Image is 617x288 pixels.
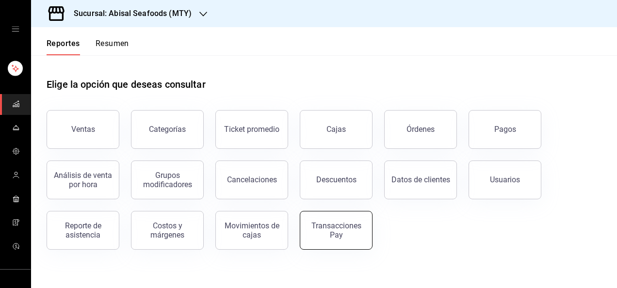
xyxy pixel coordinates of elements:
[47,211,119,250] button: Reporte de asistencia
[224,125,279,134] div: Ticket promedio
[300,211,373,250] button: Transacciones Pay
[300,160,373,199] button: Descuentos
[12,25,19,33] button: open drawer
[215,110,288,149] button: Ticket promedio
[47,160,119,199] button: Análisis de venta por hora
[47,39,80,55] button: Reportes
[391,175,450,184] div: Datos de clientes
[137,171,197,189] div: Grupos modificadores
[53,171,113,189] div: Análisis de venta por hora
[494,125,516,134] div: Pagos
[53,221,113,240] div: Reporte de asistencia
[326,124,346,135] div: Cajas
[137,221,197,240] div: Costos y márgenes
[131,160,204,199] button: Grupos modificadores
[227,175,277,184] div: Cancelaciones
[215,211,288,250] button: Movimientos de cajas
[316,175,357,184] div: Descuentos
[131,110,204,149] button: Categorías
[469,110,541,149] button: Pagos
[47,39,129,55] div: navigation tabs
[384,160,457,199] button: Datos de clientes
[490,175,520,184] div: Usuarios
[306,221,366,240] div: Transacciones Pay
[469,160,541,199] button: Usuarios
[406,125,435,134] div: Órdenes
[131,211,204,250] button: Costos y márgenes
[149,125,186,134] div: Categorías
[66,8,192,19] h3: Sucursal: Abisal Seafoods (MTY)
[47,77,206,92] h1: Elige la opción que deseas consultar
[215,160,288,199] button: Cancelaciones
[300,110,373,149] a: Cajas
[47,110,119,149] button: Ventas
[96,39,129,55] button: Resumen
[384,110,457,149] button: Órdenes
[71,125,95,134] div: Ventas
[222,221,282,240] div: Movimientos de cajas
